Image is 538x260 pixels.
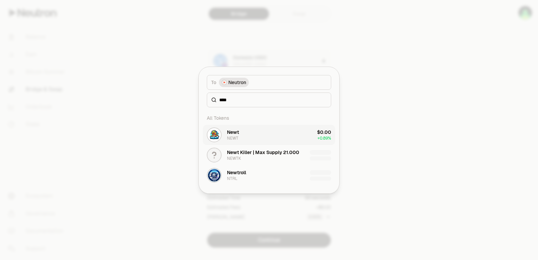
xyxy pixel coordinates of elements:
[222,80,226,84] img: Neutron Logo
[203,125,335,145] button: NEWT LogoNewtNEWT$0.00+0.89%
[227,176,237,181] div: NTRL
[203,145,335,165] button: Newt Killer | Max Supply 21.000NEWTK
[203,111,335,125] div: All Tokens
[227,169,246,176] div: Newtroll
[211,79,216,86] span: To
[227,129,239,136] div: Newt
[317,129,331,136] div: $0.00
[317,136,331,141] span: + 0.89%
[207,128,221,142] img: NEWT Logo
[207,169,221,182] img: NTRL Logo
[228,79,246,86] span: Neutron
[207,75,331,90] button: ToNeutron LogoNeutron
[227,149,299,156] div: Newt Killer | Max Supply 21.000
[203,165,335,185] button: NTRL LogoNewtrollNTRL
[227,136,238,141] div: NEWT
[227,156,241,161] div: NEWTK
